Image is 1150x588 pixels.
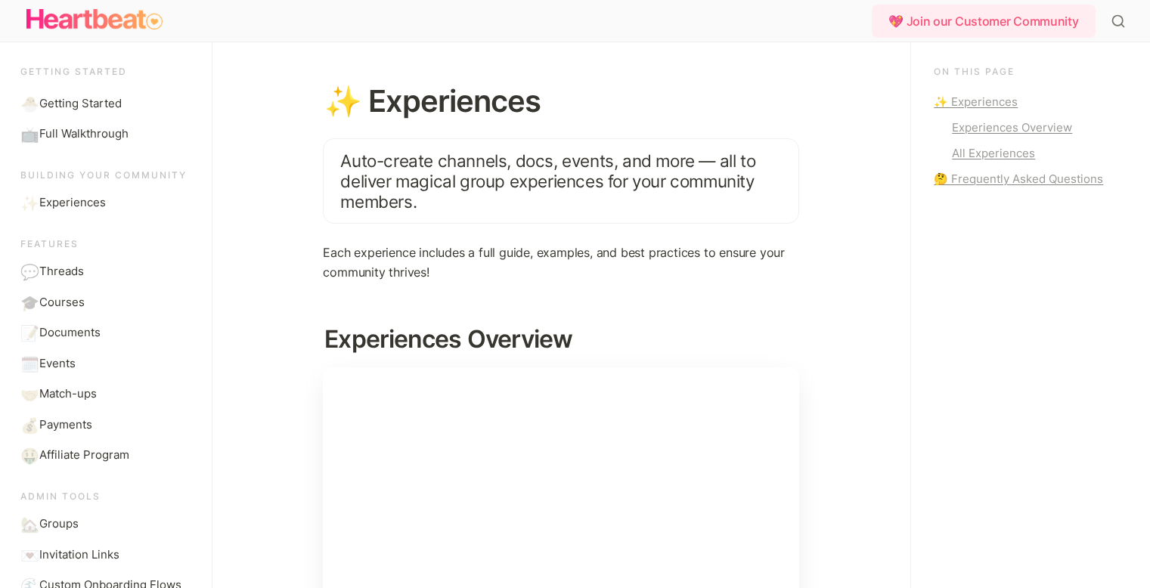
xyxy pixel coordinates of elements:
a: ✨Experiences [14,188,200,218]
div: All Experiences [952,144,1119,162]
span: 🐣 [20,95,36,110]
a: ✨ Experiences [934,93,1119,111]
div: Experiences Overview [952,119,1119,137]
span: Getting Started [39,95,122,113]
span: 🤝 [20,385,36,401]
span: Groups [39,515,79,533]
span: Building your community [20,169,187,181]
a: 🤔 Frequently Asked Questions [934,170,1119,188]
span: Features [20,238,79,249]
p: Each experience includes a full guide, examples, and best practices to ensure your community thri... [323,243,799,282]
h1: ✨ Experiences [323,84,799,119]
span: 📺 [20,125,36,141]
span: Courses [39,294,85,311]
span: ✨ [20,194,36,209]
div: 💖 Join our Customer Community [872,5,1095,38]
span: Auto-create channels, docs, events, and more — all to deliver magical group experiences for your ... [340,150,759,212]
a: 💌Invitation Links [14,540,200,570]
img: Logo [26,5,163,35]
span: 🗓️ [20,355,36,370]
span: Experiences [39,194,106,212]
span: 🎓 [20,294,36,309]
span: Affiliate Program [39,447,129,464]
span: Events [39,355,76,373]
a: 📺Full Walkthrough [14,119,200,149]
span: Admin Tools [20,491,101,502]
span: Getting started [20,66,127,77]
span: 💬 [20,263,36,278]
a: 🗓️Events [14,349,200,379]
h2: Experiences Overview [323,319,799,360]
a: 🤑Affiliate Program [14,441,200,470]
a: 📝Documents [14,318,200,348]
span: 🏡 [20,515,36,531]
span: On this page [934,66,1015,77]
span: Payments [39,416,92,434]
span: Documents [39,324,101,342]
a: 🎓Courses [14,288,200,317]
a: All Experiences [934,144,1119,162]
span: 💰 [20,416,36,432]
a: 💖 Join our Customer Community [872,5,1101,38]
span: Full Walkthrough [39,125,129,143]
span: Invitation Links [39,546,119,564]
a: 🐣Getting Started [14,89,200,119]
a: Experiences Overview [934,119,1119,137]
a: 🤝Match-ups [14,379,200,409]
span: 💌 [20,546,36,562]
a: 🏡Groups [14,509,200,539]
span: 📝 [20,324,36,339]
a: 💬Threads [14,257,200,286]
span: 🤑 [20,447,36,462]
span: Threads [39,263,84,280]
a: 💰Payments [14,410,200,440]
span: Match-ups [39,385,97,403]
